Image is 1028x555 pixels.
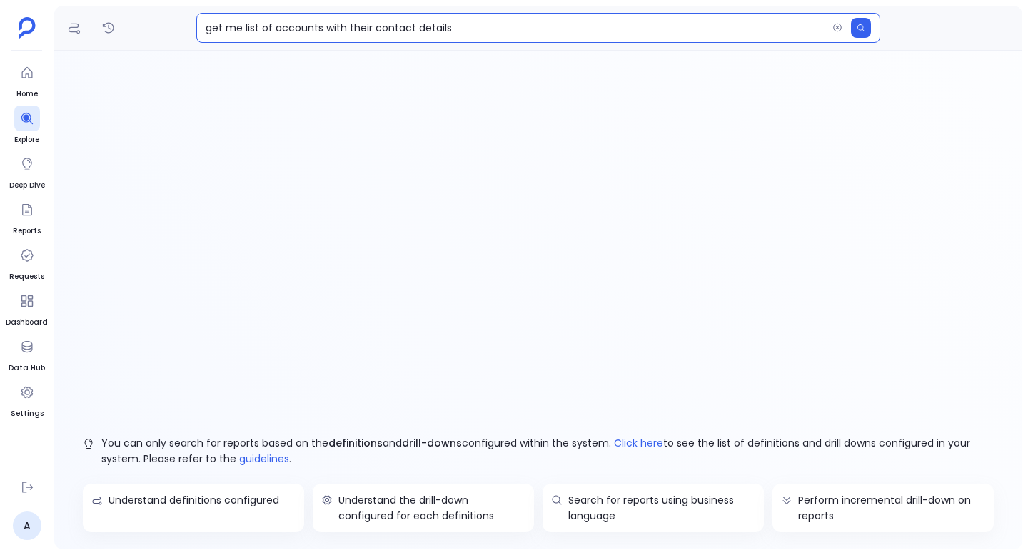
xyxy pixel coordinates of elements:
[14,134,40,146] span: Explore
[13,511,41,540] a: A
[6,288,48,328] a: Dashboard
[402,436,462,450] span: drill-downs
[568,492,755,524] p: Search for reports using business language
[63,16,86,39] button: Definitions
[9,151,45,191] a: Deep Dive
[109,492,296,508] p: Understand definitions configured
[9,271,44,282] span: Requests
[13,225,41,237] span: Reports
[19,17,36,39] img: petavue logo
[239,452,289,466] a: guidelines
[9,243,44,282] a: Requests
[11,380,44,419] a: Settings
[9,334,45,374] a: Data Hub
[9,180,45,191] span: Deep Dive
[14,60,40,100] a: Home
[14,88,40,100] span: Home
[97,16,120,39] button: Reports History
[11,408,44,419] span: Settings
[328,436,383,450] span: definitions
[6,317,48,328] span: Dashboard
[206,21,827,35] input: Search your definitions, reports, or ask a business question...
[101,435,994,467] p: You can only search for reports based on the and configured within the system. to see the list of...
[13,197,41,237] a: Reports
[338,492,525,524] p: Understand the drill-down configured for each definitions
[9,362,45,374] span: Data Hub
[798,492,985,524] p: Perform incremental drill-down on reports
[14,106,40,146] a: Explore
[614,435,663,451] span: Click here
